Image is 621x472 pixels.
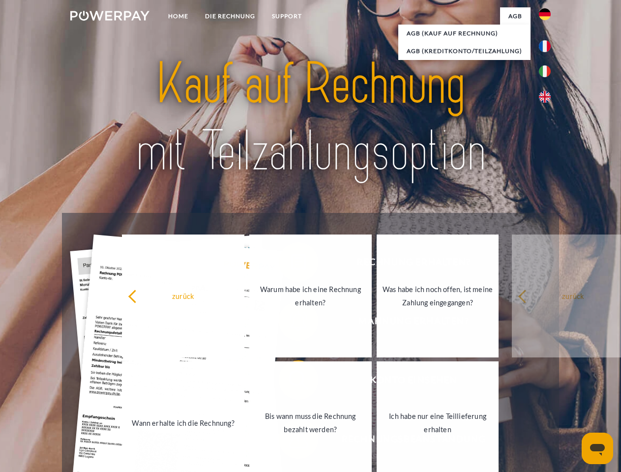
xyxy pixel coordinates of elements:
[128,289,238,302] div: zurück
[539,65,551,77] img: it
[264,7,310,25] a: SUPPORT
[377,235,499,357] a: Was habe ich noch offen, ist meine Zahlung eingegangen?
[255,283,366,309] div: Warum habe ich eine Rechnung erhalten?
[197,7,264,25] a: DIE RECHNUNG
[383,283,493,309] div: Was habe ich noch offen, ist meine Zahlung eingegangen?
[94,47,527,188] img: title-powerpay_de.svg
[70,11,149,21] img: logo-powerpay-white.svg
[398,25,531,42] a: AGB (Kauf auf Rechnung)
[500,7,531,25] a: agb
[539,40,551,52] img: fr
[539,91,551,103] img: en
[398,42,531,60] a: AGB (Kreditkonto/Teilzahlung)
[255,410,366,436] div: Bis wann muss die Rechnung bezahlt werden?
[128,416,238,429] div: Wann erhalte ich die Rechnung?
[160,7,197,25] a: Home
[539,8,551,20] img: de
[582,433,613,464] iframe: Schaltfläche zum Öffnen des Messaging-Fensters
[383,410,493,436] div: Ich habe nur eine Teillieferung erhalten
